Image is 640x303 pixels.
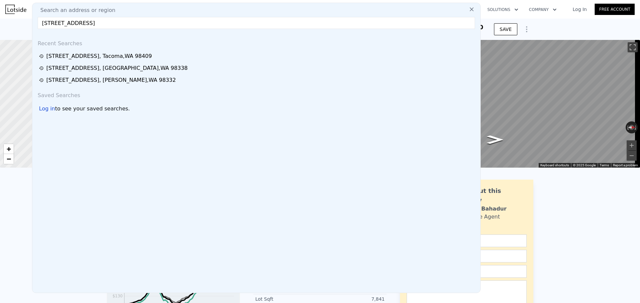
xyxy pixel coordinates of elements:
a: Zoom out [4,154,14,164]
path: Go North, S Gunnison St [480,133,510,146]
a: Report a problem [613,163,638,167]
span: © 2025 Google [573,163,596,167]
span: to see your saved searches. [55,105,130,113]
button: Rotate clockwise [634,121,638,133]
div: Recent Searches [35,34,478,50]
button: Keyboard shortcuts [540,163,569,168]
button: Zoom in [627,140,637,150]
button: Toggle fullscreen view [628,42,638,52]
div: Ask about this property [452,186,527,205]
a: Free Account [595,4,635,15]
div: Lot Sqft [255,296,320,302]
div: Siddhant Bahadur [452,205,507,213]
button: Company [524,4,562,16]
button: SAVE [494,23,517,35]
tspan: $130 [112,294,123,298]
div: 7,841 [320,296,385,302]
button: Zoom out [627,151,637,161]
a: Terms (opens in new tab) [600,163,609,167]
span: + [7,145,11,153]
input: Enter an address, city, region, neighborhood or zip code [38,17,475,29]
a: Zoom in [4,144,14,154]
div: [STREET_ADDRESS] , [PERSON_NAME] , WA 98332 [46,76,176,84]
a: [STREET_ADDRESS], [GEOGRAPHIC_DATA],WA 98338 [39,64,476,72]
span: − [7,155,11,163]
button: Rotate counterclockwise [626,121,629,133]
button: Show Options [520,23,533,36]
span: Search an address or region [35,6,115,14]
div: Saved Searches [35,86,478,102]
div: [STREET_ADDRESS] , Tacoma , WA 98409 [46,52,152,60]
div: Log in [39,105,55,113]
img: Lotside [5,5,26,14]
a: [STREET_ADDRESS], Tacoma,WA 98409 [39,52,476,60]
button: Reset the view [626,125,638,130]
a: Log In [565,6,595,13]
a: [STREET_ADDRESS], [PERSON_NAME],WA 98332 [39,76,476,84]
div: [STREET_ADDRESS] , [GEOGRAPHIC_DATA] , WA 98338 [46,64,188,72]
button: Solutions [482,4,524,16]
